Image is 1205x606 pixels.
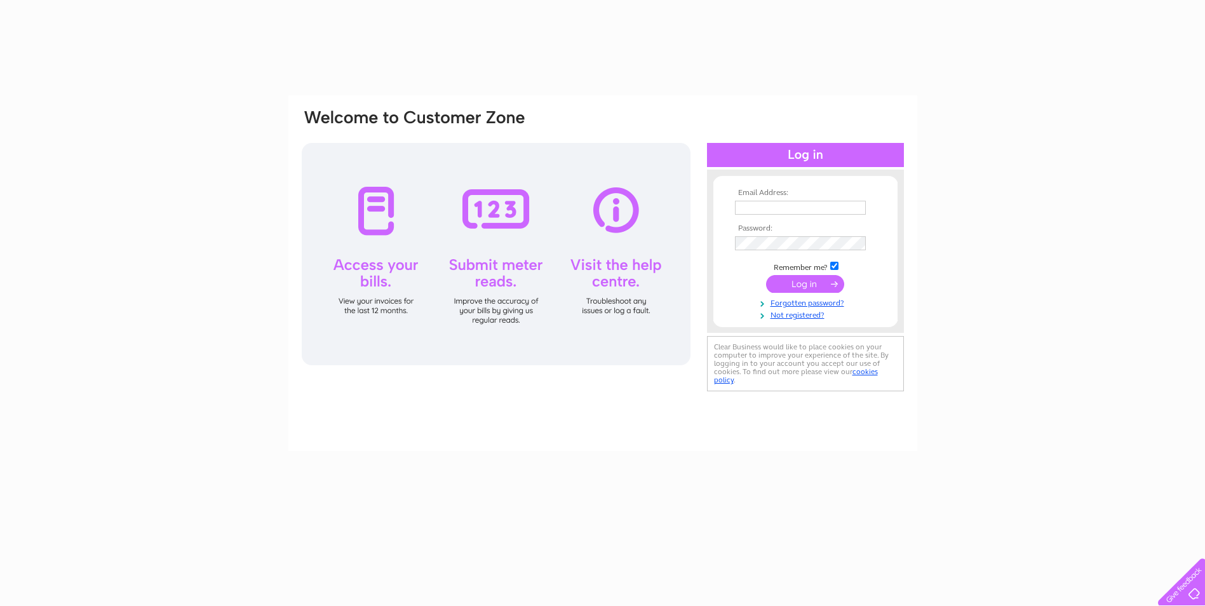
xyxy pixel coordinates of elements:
[732,224,879,233] th: Password:
[707,336,904,391] div: Clear Business would like to place cookies on your computer to improve your experience of the sit...
[735,296,879,308] a: Forgotten password?
[766,275,844,293] input: Submit
[732,189,879,198] th: Email Address:
[735,308,879,320] a: Not registered?
[732,260,879,273] td: Remember me?
[714,367,878,384] a: cookies policy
